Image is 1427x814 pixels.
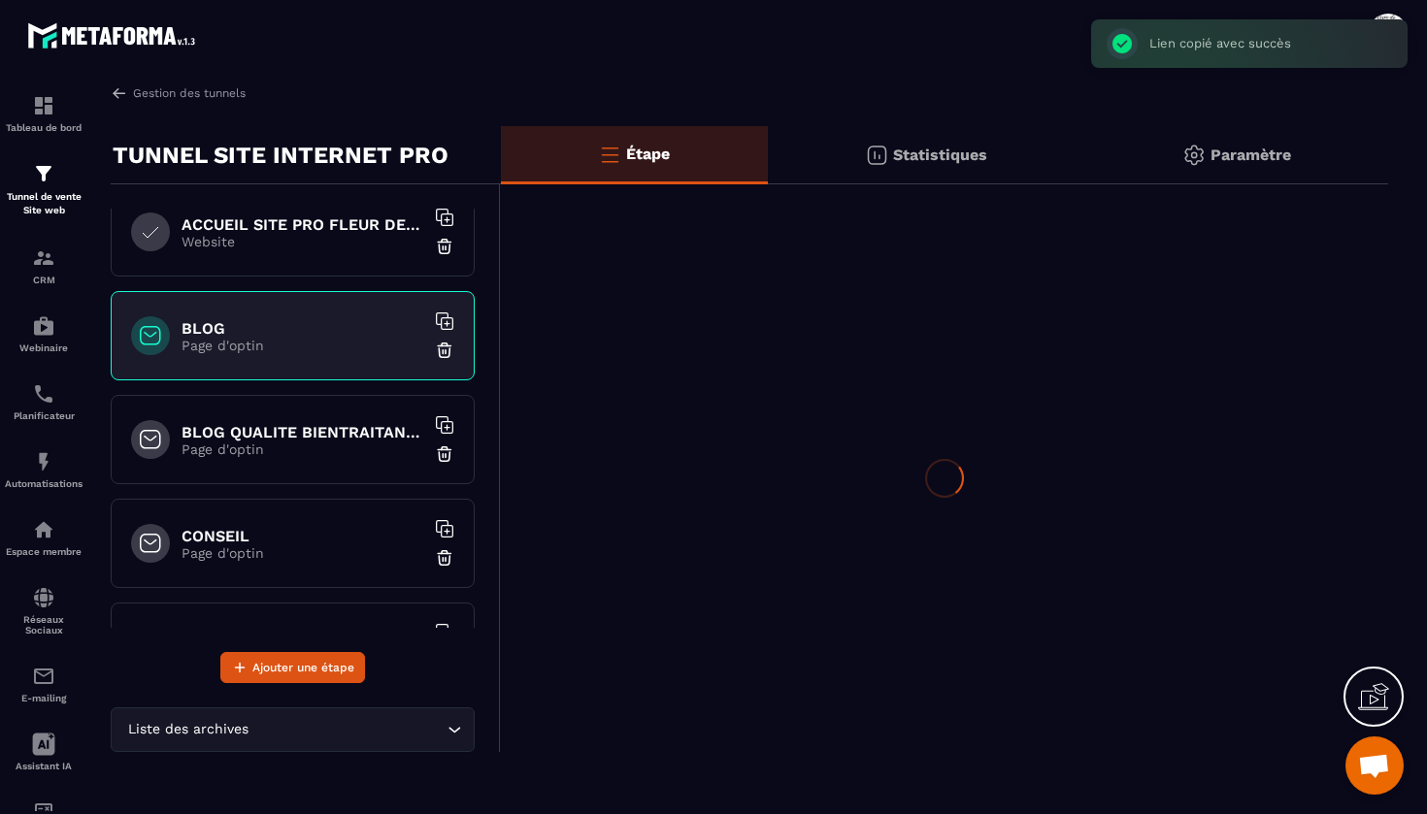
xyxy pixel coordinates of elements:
[435,444,454,464] img: trash
[32,382,55,406] img: scheduler
[435,237,454,256] img: trash
[5,80,83,147] a: formationformationTableau de bord
[32,246,55,270] img: formation
[5,147,83,232] a: formationformationTunnel de vente Site web
[182,319,424,338] h6: BLOG
[5,122,83,133] p: Tableau de bord
[182,234,424,249] p: Website
[182,545,424,561] p: Page d'optin
[32,94,55,117] img: formation
[893,146,987,164] p: Statistiques
[27,17,202,53] img: logo
[111,84,128,102] img: arrow
[5,410,83,421] p: Planificateur
[182,423,424,441] h6: BLOG QUALITE BIENTRAITANCE
[5,650,83,718] a: emailemailE-mailing
[435,341,454,360] img: trash
[1345,736,1404,795] div: Ouvrir le chat
[5,275,83,285] p: CRM
[5,571,83,650] a: social-networksocial-networkRéseaux Sociaux
[5,232,83,300] a: formationformationCRM
[5,761,83,771] p: Assistant IA
[32,665,55,688] img: email
[111,707,475,752] div: Search for option
[182,527,424,545] h6: CONSEIL
[32,450,55,473] img: automations
[32,162,55,185] img: formation
[182,441,424,457] p: Page d'optin
[111,84,246,102] a: Gestion des tunnels
[5,342,83,353] p: Webinaire
[32,518,55,541] img: automations
[1211,146,1291,164] p: Paramètre
[252,658,354,677] span: Ajouter une étape
[5,546,83,557] p: Espace membre
[5,478,83,489] p: Automatisations
[113,136,448,175] p: TUNNEL SITE INTERNET PRO
[598,143,621,166] img: bars-o.4a397970.svg
[626,145,670,163] p: Étape
[1182,144,1206,167] img: setting-gr.5f69749f.svg
[220,652,365,683] button: Ajouter une étape
[32,586,55,609] img: social-network
[5,504,83,571] a: automationsautomationsEspace membre
[435,548,454,568] img: trash
[5,718,83,786] a: Assistant IA
[5,614,83,635] p: Réseaux Sociaux
[5,300,83,368] a: automationsautomationsWebinaire
[252,719,443,740] input: Search for option
[32,314,55,338] img: automations
[5,436,83,504] a: automationsautomationsAutomatisations
[123,719,252,740] span: Liste des archives
[182,215,424,234] h6: ACCUEIL SITE PRO FLEUR DE VIE
[5,368,83,436] a: schedulerschedulerPlanificateur
[182,338,424,353] p: Page d'optin
[865,144,888,167] img: stats.20deebd0.svg
[5,693,83,703] p: E-mailing
[5,190,83,217] p: Tunnel de vente Site web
